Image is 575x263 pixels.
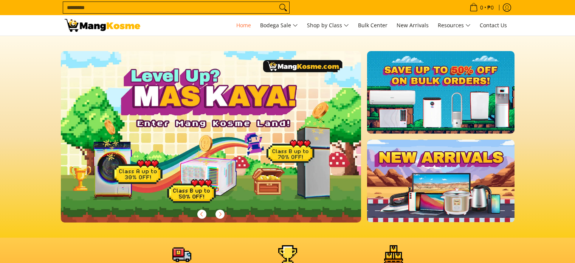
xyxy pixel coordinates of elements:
span: Bulk Center [358,22,387,29]
a: Home [232,15,255,36]
span: Resources [438,21,471,30]
a: Bodega Sale [256,15,302,36]
span: Home [236,22,251,29]
a: Bulk Center [354,15,391,36]
button: Next [212,206,228,223]
a: Resources [434,15,474,36]
img: Mang Kosme: Your Home Appliances Warehouse Sale Partner! [65,19,140,32]
button: Search [277,2,289,13]
a: Contact Us [476,15,511,36]
button: Previous [194,206,210,223]
span: Shop by Class [307,21,349,30]
nav: Main Menu [148,15,511,36]
span: 0 [479,5,484,10]
span: Contact Us [480,22,507,29]
img: Gaming desktop banner [61,51,361,223]
span: • [467,3,496,12]
span: ₱0 [486,5,495,10]
a: New Arrivals [393,15,432,36]
span: New Arrivals [397,22,429,29]
a: Shop by Class [303,15,353,36]
span: Bodega Sale [260,21,298,30]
